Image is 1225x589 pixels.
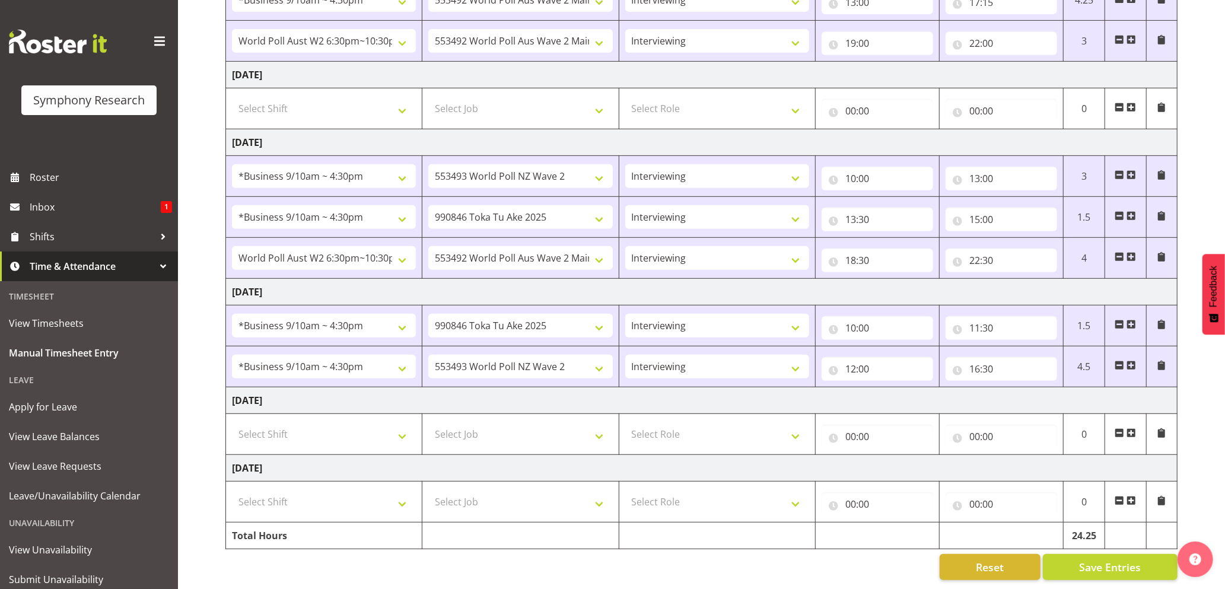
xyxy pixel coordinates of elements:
input: Click to select... [822,167,933,190]
input: Click to select... [946,167,1057,190]
a: Apply for Leave [3,392,175,422]
input: Click to select... [946,99,1057,123]
span: View Leave Balances [9,428,169,445]
div: Leave [3,368,175,392]
span: View Timesheets [9,314,169,332]
span: Reset [976,559,1004,575]
span: Submit Unavailability [9,571,169,588]
input: Click to select... [822,99,933,123]
input: Click to select... [946,357,1057,381]
a: View Unavailability [3,535,175,565]
input: Click to select... [946,249,1057,272]
td: 3 [1064,156,1105,197]
input: Click to select... [822,357,933,381]
img: Rosterit website logo [9,30,107,53]
a: View Timesheets [3,308,175,338]
span: Time & Attendance [30,257,154,275]
span: Shifts [30,228,154,246]
span: Leave/Unavailability Calendar [9,487,169,505]
td: 1.5 [1064,305,1105,346]
span: View Unavailability [9,541,169,559]
a: Leave/Unavailability Calendar [3,481,175,511]
span: Feedback [1208,266,1219,307]
td: 4.5 [1064,346,1105,387]
td: 4 [1064,238,1105,279]
div: Timesheet [3,284,175,308]
input: Click to select... [946,208,1057,231]
td: [DATE] [226,455,1178,482]
input: Click to select... [822,249,933,272]
span: Save Entries [1079,559,1141,575]
input: Click to select... [822,31,933,55]
button: Save Entries [1043,554,1178,580]
button: Feedback - Show survey [1202,254,1225,335]
td: [DATE] [226,62,1178,88]
input: Click to select... [822,492,933,516]
input: Click to select... [946,425,1057,448]
span: Apply for Leave [9,398,169,416]
td: 24.25 [1064,523,1105,549]
span: Inbox [30,198,161,216]
input: Click to select... [822,208,933,231]
span: 1 [161,201,172,213]
div: Unavailability [3,511,175,535]
td: 3 [1064,21,1105,62]
td: [DATE] [226,129,1178,156]
td: 0 [1064,88,1105,129]
td: 1.5 [1064,197,1105,238]
a: View Leave Requests [3,451,175,481]
span: Manual Timesheet Entry [9,344,169,362]
td: [DATE] [226,387,1178,414]
td: [DATE] [226,279,1178,305]
a: View Leave Balances [3,422,175,451]
span: View Leave Requests [9,457,169,475]
input: Click to select... [822,425,933,448]
button: Reset [940,554,1041,580]
span: Roster [30,168,172,186]
input: Click to select... [822,316,933,340]
td: 0 [1064,482,1105,523]
input: Click to select... [946,492,1057,516]
div: Symphony Research [33,91,145,109]
a: Manual Timesheet Entry [3,338,175,368]
input: Click to select... [946,316,1057,340]
td: Total Hours [226,523,422,549]
input: Click to select... [946,31,1057,55]
img: help-xxl-2.png [1189,553,1201,565]
td: 0 [1064,414,1105,455]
